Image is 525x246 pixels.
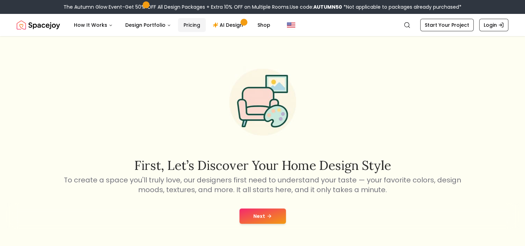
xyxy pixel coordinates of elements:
[63,3,462,10] div: The Autumn Glow Event-Get 50% OFF All Design Packages + Extra 10% OFF on Multiple Rooms.
[479,19,508,31] a: Login
[313,3,342,10] b: AUTUMN50
[17,18,60,32] a: Spacejoy
[239,208,286,224] button: Next
[290,3,342,10] span: Use code:
[17,18,60,32] img: Spacejoy Logo
[68,18,276,32] nav: Main
[207,18,251,32] a: AI Design
[120,18,177,32] button: Design Portfolio
[17,14,508,36] nav: Global
[68,18,118,32] button: How It Works
[342,3,462,10] span: *Not applicable to packages already purchased*
[252,18,276,32] a: Shop
[218,58,307,147] img: Start Style Quiz Illustration
[178,18,206,32] a: Pricing
[420,19,474,31] a: Start Your Project
[287,21,295,29] img: United States
[63,175,463,195] p: To create a space you'll truly love, our designers first need to understand your taste — your fav...
[63,158,463,172] h2: First, let’s discover your home design style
